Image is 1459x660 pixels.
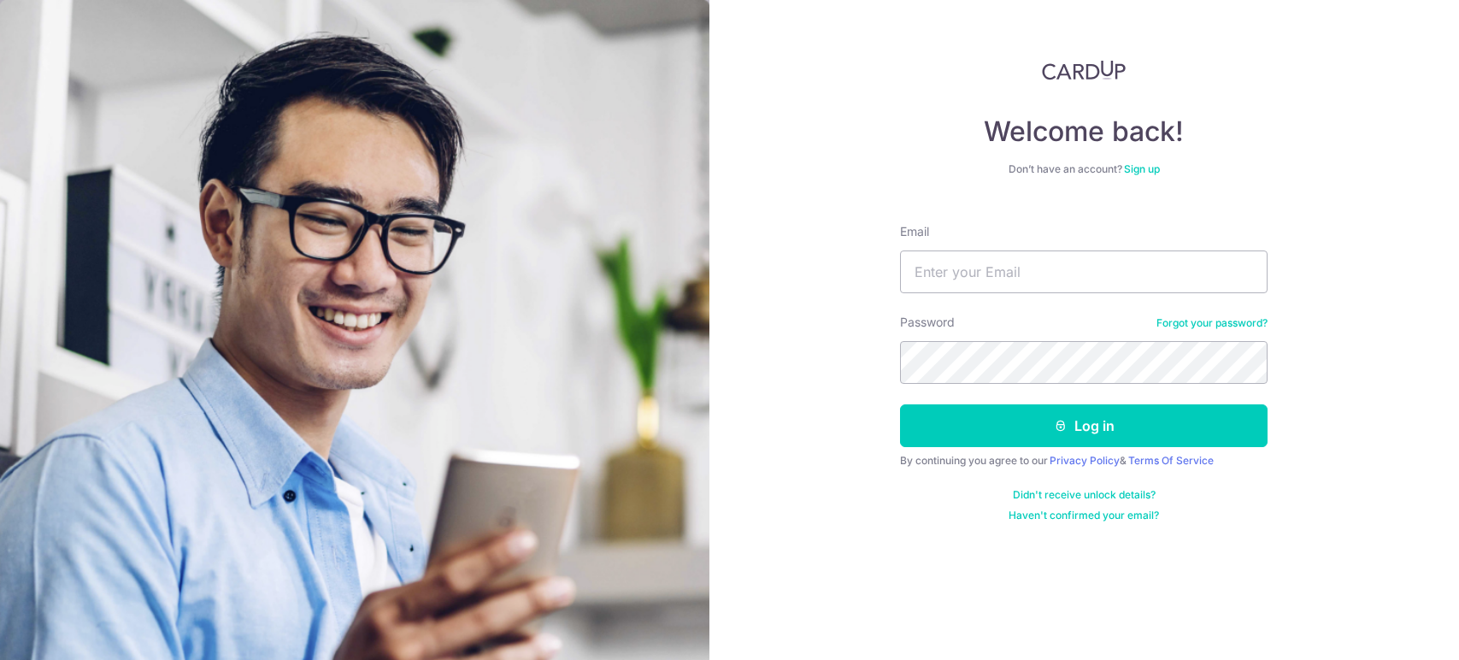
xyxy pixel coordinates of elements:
a: Privacy Policy [1050,454,1120,467]
input: Enter your Email [900,250,1268,293]
div: Don’t have an account? [900,162,1268,176]
label: Email [900,223,929,240]
a: Terms Of Service [1128,454,1214,467]
label: Password [900,314,955,331]
h4: Welcome back! [900,115,1268,149]
a: Sign up [1124,162,1160,175]
div: By continuing you agree to our & [900,454,1268,468]
button: Log in [900,404,1268,447]
img: CardUp Logo [1042,60,1126,80]
a: Haven't confirmed your email? [1009,509,1159,522]
a: Forgot your password? [1156,316,1268,330]
a: Didn't receive unlock details? [1013,488,1156,502]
